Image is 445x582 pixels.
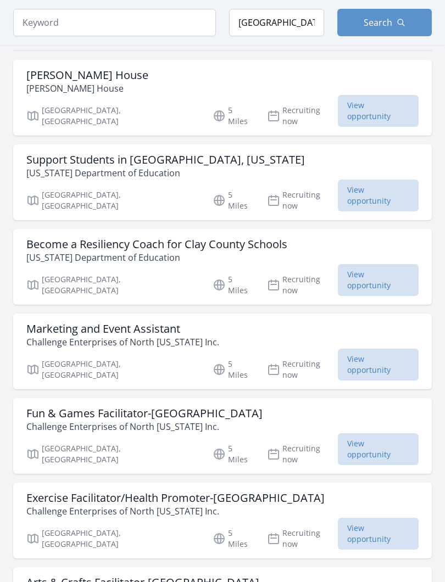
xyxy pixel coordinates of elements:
a: Become a Resiliency Coach for Clay County Schools [US_STATE] Department of Education [GEOGRAPHIC_... [13,229,432,305]
p: [US_STATE] Department of Education [26,251,287,264]
p: Challenge Enterprises of North [US_STATE] Inc. [26,505,325,518]
p: 5 Miles [213,105,254,127]
p: 5 Miles [213,359,254,380]
h3: Support Students in [GEOGRAPHIC_DATA], [US_STATE] [26,153,305,166]
p: Recruiting now [267,274,337,296]
span: View opportunity [338,264,419,296]
p: Recruiting now [267,528,337,550]
p: Recruiting now [267,189,337,211]
p: [US_STATE] Department of Education [26,166,305,180]
a: [PERSON_NAME] House [PERSON_NAME] House [GEOGRAPHIC_DATA], [GEOGRAPHIC_DATA] 5 Miles Recruiting n... [13,60,432,136]
span: View opportunity [338,518,419,550]
p: Challenge Enterprises of North [US_STATE] Inc. [26,335,219,349]
p: 5 Miles [213,443,254,465]
input: Location [229,9,324,36]
a: Support Students in [GEOGRAPHIC_DATA], [US_STATE] [US_STATE] Department of Education [GEOGRAPHIC_... [13,144,432,220]
span: View opportunity [338,180,419,211]
p: Recruiting now [267,359,337,380]
input: Keyword [13,9,216,36]
p: 5 Miles [213,528,254,550]
h3: Fun & Games Facilitator-[GEOGRAPHIC_DATA] [26,407,263,420]
p: Recruiting now [267,443,337,465]
span: Search [364,16,392,29]
h3: Marketing and Event Assistant [26,322,219,335]
p: [GEOGRAPHIC_DATA], [GEOGRAPHIC_DATA] [26,359,199,380]
span: View opportunity [338,433,419,465]
p: Challenge Enterprises of North [US_STATE] Inc. [26,420,263,433]
p: 5 Miles [213,189,254,211]
span: View opportunity [338,349,419,380]
p: [GEOGRAPHIC_DATA], [GEOGRAPHIC_DATA] [26,528,199,550]
p: [GEOGRAPHIC_DATA], [GEOGRAPHIC_DATA] [26,105,199,127]
button: Search [337,9,432,36]
a: Marketing and Event Assistant Challenge Enterprises of North [US_STATE] Inc. [GEOGRAPHIC_DATA], [... [13,314,432,389]
h3: [PERSON_NAME] House [26,69,148,82]
p: [GEOGRAPHIC_DATA], [GEOGRAPHIC_DATA] [26,443,199,465]
span: View opportunity [338,95,419,127]
p: [PERSON_NAME] House [26,82,148,95]
p: 5 Miles [213,274,254,296]
p: [GEOGRAPHIC_DATA], [GEOGRAPHIC_DATA] [26,274,199,296]
p: Recruiting now [267,105,337,127]
h3: Become a Resiliency Coach for Clay County Schools [26,238,287,251]
a: Fun & Games Facilitator-[GEOGRAPHIC_DATA] Challenge Enterprises of North [US_STATE] Inc. [GEOGRAP... [13,398,432,474]
a: Exercise Facilitator/Health Promoter-[GEOGRAPHIC_DATA] Challenge Enterprises of North [US_STATE] ... [13,483,432,558]
h3: Exercise Facilitator/Health Promoter-[GEOGRAPHIC_DATA] [26,491,325,505]
p: [GEOGRAPHIC_DATA], [GEOGRAPHIC_DATA] [26,189,199,211]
